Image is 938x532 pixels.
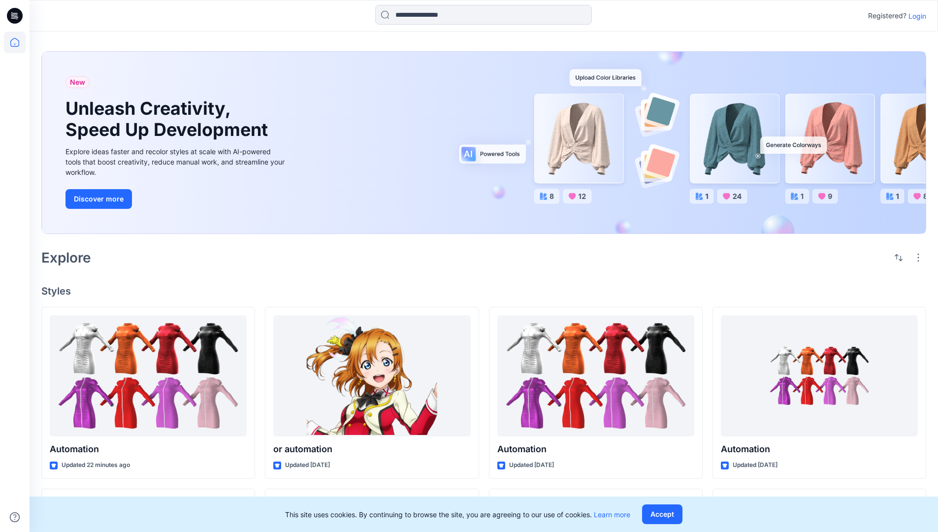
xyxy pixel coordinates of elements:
[65,189,132,209] button: Discover more
[642,504,682,524] button: Accept
[733,460,777,470] p: Updated [DATE]
[65,98,272,140] h1: Unleash Creativity, Speed Up Development
[285,460,330,470] p: Updated [DATE]
[41,285,926,297] h4: Styles
[70,76,85,88] span: New
[509,460,554,470] p: Updated [DATE]
[497,442,694,456] p: Automation
[497,315,694,437] a: Automation
[65,146,287,177] div: Explore ideas faster and recolor styles at scale with AI-powered tools that boost creativity, red...
[50,442,247,456] p: Automation
[721,442,918,456] p: Automation
[41,250,91,266] h2: Explore
[62,460,130,470] p: Updated 22 minutes ago
[721,315,918,437] a: Automation
[285,509,630,520] p: This site uses cookies. By continuing to browse the site, you are agreeing to our use of cookies.
[273,315,470,437] a: or automation
[868,10,906,22] p: Registered?
[50,315,247,437] a: Automation
[65,189,287,209] a: Discover more
[908,11,926,21] p: Login
[273,442,470,456] p: or automation
[594,510,630,519] a: Learn more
